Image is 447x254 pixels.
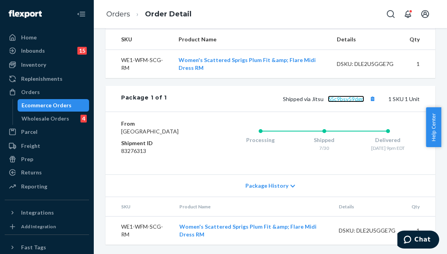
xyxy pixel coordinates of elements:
[145,10,191,18] a: Order Detail
[5,44,89,57] a: Inbounds15
[18,112,89,125] a: Wholesale Orders4
[105,29,172,50] th: SKU
[21,75,63,83] div: Replenishments
[179,57,316,71] a: Women's Scattered Sprigs Plum Fit &amp; Flare Midi Dress RM
[5,222,89,231] a: Add Integration
[21,88,40,96] div: Orders
[328,96,364,102] a: 65c9bsv59dgp
[5,166,89,179] a: Returns
[292,145,356,151] div: 7/30
[331,29,403,50] th: Details
[173,197,333,217] th: Product Name
[121,139,197,147] dt: Shipment ID
[400,6,416,22] button: Open notifications
[333,197,405,217] th: Details
[397,231,439,250] iframe: Opens a widget where you can chat to one of our agents
[337,60,397,68] div: DSKU: DLE2U5GGE7G
[383,6,399,22] button: Open Search Box
[105,50,172,78] td: WE1-WFM-SCG-RM
[292,136,356,144] div: Shipped
[356,145,420,151] div: [DATE] 9pm EDT
[172,29,331,50] th: Product Name
[105,216,173,245] td: WE1-WFM-SCG-RM
[21,47,45,55] div: Inbounds
[5,140,89,152] a: Freight
[18,99,89,112] a: Ecommerce Orders
[21,209,54,217] div: Integrations
[367,94,377,104] button: Copy tracking number
[339,227,399,234] div: DSKU: DLE2U5GGE7G
[121,94,167,104] div: Package 1 of 1
[21,115,69,123] div: Wholesale Orders
[179,223,316,238] a: Women's Scattered Sprigs Plum Fit &amp; Flare Midi Dress RM
[21,169,42,176] div: Returns
[5,180,89,193] a: Reporting
[417,6,433,22] button: Open account menu
[21,243,46,251] div: Fast Tags
[245,182,288,190] span: Package History
[121,128,179,135] span: [GEOGRAPHIC_DATA]
[5,31,89,44] a: Home
[167,94,420,104] div: 1 SKU 1 Unit
[229,136,292,144] div: Processing
[5,73,89,85] a: Replenishments
[73,6,89,22] button: Close Navigation
[121,147,197,155] dd: 83276313
[80,115,87,123] div: 4
[403,29,435,50] th: Qty
[5,153,89,165] a: Prep
[121,120,197,128] dt: From
[283,96,377,102] span: Shipped via Jitsu
[100,3,198,26] ol: breadcrumbs
[5,241,89,254] button: Fast Tags
[21,128,38,136] div: Parcel
[21,183,47,190] div: Reporting
[21,142,40,150] div: Freight
[356,136,420,144] div: Delivered
[9,10,42,18] img: Flexport logo
[405,197,435,217] th: Qty
[77,47,87,55] div: 15
[105,197,173,217] th: SKU
[5,126,89,138] a: Parcel
[5,206,89,219] button: Integrations
[21,223,56,230] div: Add Integration
[21,61,46,69] div: Inventory
[106,10,130,18] a: Orders
[5,86,89,98] a: Orders
[403,50,435,78] td: 1
[405,216,435,245] td: 1
[21,34,37,41] div: Home
[21,101,72,109] div: Ecommerce Orders
[21,155,33,163] div: Prep
[5,59,89,71] a: Inventory
[426,107,441,147] button: Help Center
